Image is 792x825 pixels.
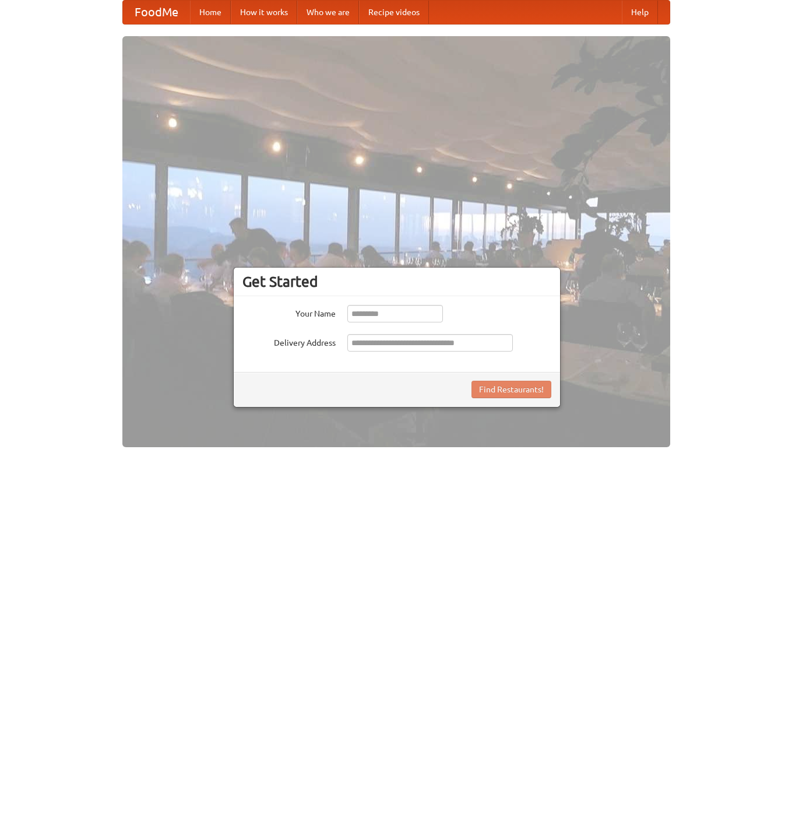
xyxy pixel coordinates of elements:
[359,1,429,24] a: Recipe videos
[471,381,551,398] button: Find Restaurants!
[242,305,336,320] label: Your Name
[231,1,297,24] a: How it works
[123,1,190,24] a: FoodMe
[242,273,551,290] h3: Get Started
[190,1,231,24] a: Home
[622,1,658,24] a: Help
[242,334,336,349] label: Delivery Address
[297,1,359,24] a: Who we are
